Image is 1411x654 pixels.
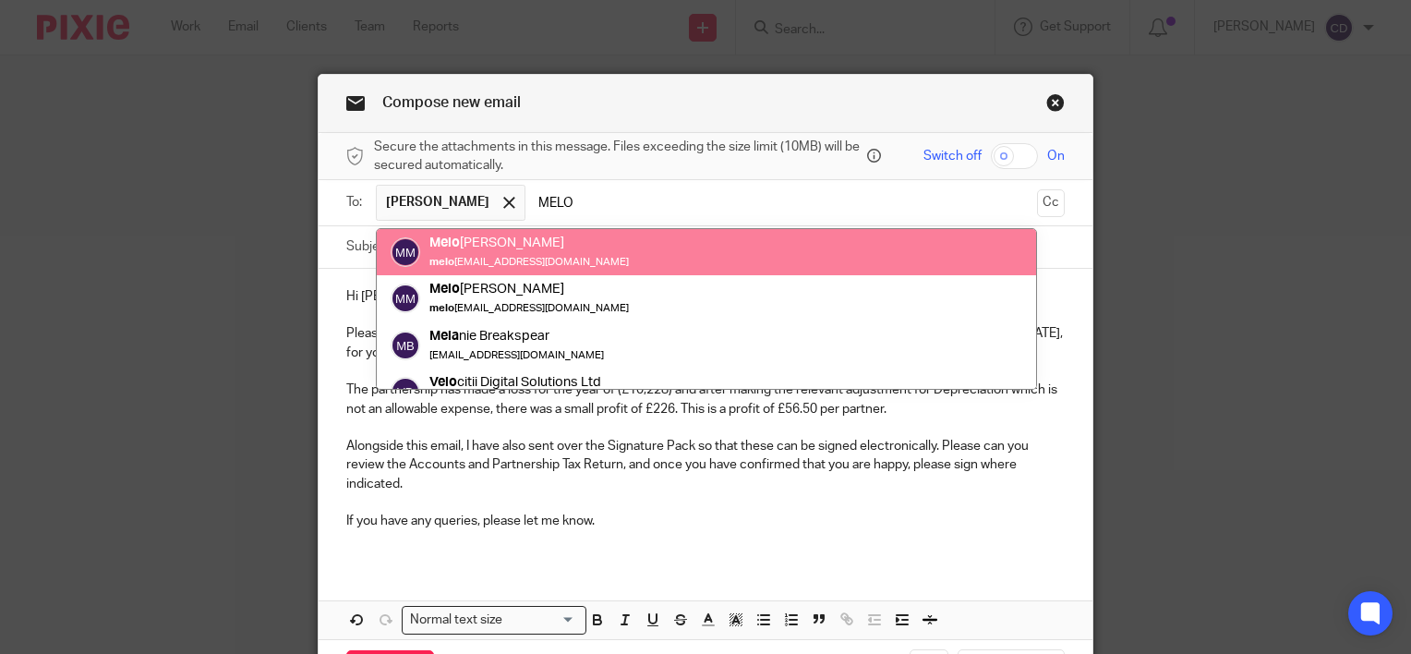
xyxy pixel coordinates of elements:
em: melo [429,258,454,268]
em: Mela [429,329,459,343]
span: Normal text size [406,611,507,630]
p: The partnership has made a loss for the year of (£10,228) and after making the relevant adjustmen... [346,381,1065,418]
em: melo [429,304,454,314]
span: On [1047,147,1065,165]
em: Melo [429,283,460,297]
input: Search for option [509,611,575,630]
span: Secure the attachments in this message. Files exceeding the size limit (10MB) will be secured aut... [374,138,862,176]
div: [PERSON_NAME] [429,281,629,299]
p: Please see attached the Final Accounts and Partnership Tax Return for 4 Ways Developments LLP for... [346,324,1065,362]
img: svg%3E [391,331,420,360]
div: Search for option [402,606,586,635]
em: Melo [429,236,460,249]
label: To: [346,193,367,212]
p: Alongside this email, I have also sent over the Signature Pack so that these can be signed electr... [346,437,1065,493]
img: svg%3E [391,378,420,407]
p: Hi [PERSON_NAME], [346,287,1065,306]
img: svg%3E [391,285,420,314]
div: citii Digital Solutions Ltd [429,373,687,392]
span: [PERSON_NAME] [386,193,489,212]
label: Subject: [346,237,394,256]
a: Close this dialog window [1046,93,1065,118]
small: [EMAIL_ADDRESS][DOMAIN_NAME] [429,304,629,314]
span: Switch off [923,147,982,165]
small: [EMAIL_ADDRESS][DOMAIN_NAME] [429,258,629,268]
em: Velo [429,375,457,389]
button: Cc [1037,189,1065,217]
div: [PERSON_NAME] [429,234,629,252]
p: If you have any queries, please let me know. [346,512,1065,530]
img: svg%3E [391,238,420,268]
div: nie Breakspear [429,327,604,345]
small: [EMAIL_ADDRESS][DOMAIN_NAME] [429,350,604,360]
span: Compose new email [382,95,521,110]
